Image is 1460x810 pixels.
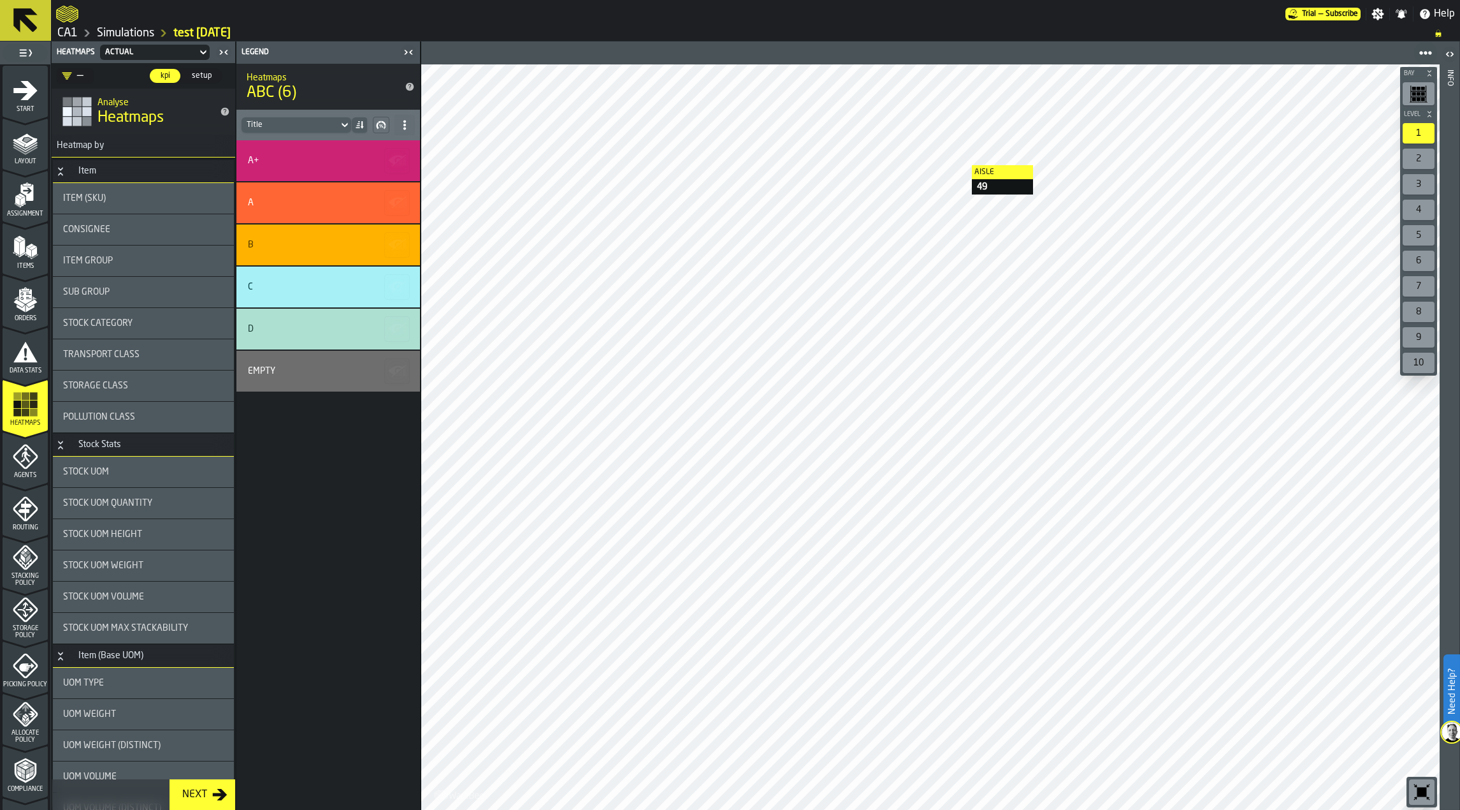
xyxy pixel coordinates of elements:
[424,782,496,807] a: logo-header
[71,651,151,661] div: Item (Base UOM)
[373,117,389,133] button: button-
[1400,121,1437,146] div: button-toolbar-undefined
[155,70,175,82] span: kpi
[3,641,48,692] li: menu Picking Policy
[1390,8,1413,20] label: button-toggle-Notifications
[150,69,180,83] div: thumb
[3,536,48,587] li: menu Stacking Policy
[63,287,224,297] div: Title
[53,308,234,339] div: stat-Stock Category
[63,225,224,235] div: Title
[53,371,234,401] div: stat-Storage Class
[62,68,83,84] div: DropdownMenuValue-
[1441,44,1459,67] label: button-toggle-Open
[384,232,410,258] button: button-
[1403,149,1435,169] div: 2
[384,148,410,173] button: button-
[248,156,405,166] div: Title
[3,432,48,483] li: menu Agents
[63,592,224,602] div: Title
[98,45,212,60] div: DropdownMenuValue-48ba5b89-3c19-4bf9-ae86-ecc0590323ef
[1400,67,1437,80] button: button-
[1285,8,1361,20] div: Menu Subscription
[3,170,48,221] li: menu Assignment
[98,108,164,128] span: Heatmaps
[248,240,254,250] div: B
[63,498,224,508] div: Title
[3,786,48,793] span: Compliance
[1445,67,1454,807] div: Info
[63,412,224,422] div: Title
[3,573,48,587] span: Stacking Policy
[52,141,104,151] span: Heatmap by
[53,277,234,307] div: stat-Sub Group
[53,651,68,661] button: Button-Item (Base UOM)-open
[63,287,110,297] span: Sub Group
[236,351,420,392] div: stat-
[63,678,104,688] span: UOM Type
[57,26,78,40] a: link-to-/wh/i/76e2a128-1b54-4d66-80d4-05ae4c277723
[53,699,234,730] div: stat-UOM Weight
[1400,223,1437,248] div: button-toolbar-undefined
[63,772,224,782] div: Title
[1434,6,1455,22] span: Help
[63,467,224,477] div: Title
[56,3,78,26] a: logo-header
[53,339,234,370] div: stat-Transport Class
[53,160,234,183] h3: title-section-Item
[63,256,113,266] span: Item Group
[248,240,405,250] div: Title
[3,315,48,322] span: Orders
[52,135,235,158] h3: title-section-Heatmap by
[239,48,400,57] div: Legend
[400,45,417,60] label: button-toggle-Close me
[63,623,224,633] div: Title
[248,198,405,208] div: Title
[3,379,48,431] li: menu Heatmaps
[56,26,1455,41] nav: Breadcrumb
[173,26,231,40] a: link-to-/wh/i/76e2a128-1b54-4d66-80d4-05ae4c277723/simulations/494e765b-2a9e-4ca9-8089-9f668c9d5310
[248,324,405,334] div: Title
[63,561,224,571] div: Title
[182,69,222,83] div: thumb
[53,457,234,487] div: stat-Stock UOM
[53,402,234,432] div: stat-Pollution Class
[1400,299,1437,325] div: button-toolbar-undefined
[1400,172,1437,197] div: button-toolbar-undefined
[63,256,224,266] div: Title
[71,166,104,177] div: Item
[3,484,48,535] li: menu Routing
[972,165,1033,179] label: Aisle
[236,225,420,265] div: stat-
[63,529,224,540] div: Title
[1400,80,1437,108] div: button-toolbar-undefined
[63,772,117,782] span: UOM Volume
[53,730,234,761] div: stat-UOM Weight (Distinct)
[53,166,68,177] button: Button-Item-open
[1401,70,1423,77] span: Bay
[1400,108,1437,121] button: button-
[3,420,48,427] span: Heatmaps
[1400,146,1437,172] div: button-toolbar-undefined
[71,440,129,450] div: Stock Stats
[53,246,234,276] div: stat-Item Group
[3,44,48,62] label: button-toggle-Toggle Full Menu
[63,709,116,719] span: UOM Weight
[57,48,95,57] span: Heatmaps
[63,561,143,571] span: Stock UOM Weight
[248,366,405,376] div: Title
[1302,10,1316,18] span: Trial
[63,193,224,203] div: Title
[53,613,234,644] div: stat-Stock UOM Max Stackability
[215,45,233,60] label: button-toggle-Close me
[236,64,420,110] div: title-ABC (6)
[53,668,234,698] div: stat-UOM Type
[63,740,224,751] div: Title
[3,367,48,374] span: Data Stats
[1400,350,1437,376] div: button-toolbar-undefined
